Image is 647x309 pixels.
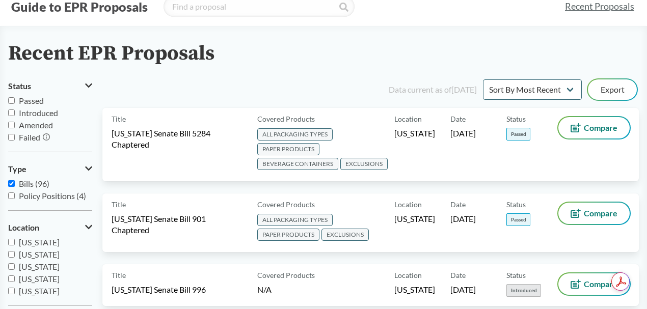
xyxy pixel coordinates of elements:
button: Type [8,160,92,178]
span: [US_STATE] Senate Bill 5284 Chaptered [112,128,245,150]
span: Covered Products [257,199,315,210]
span: Title [112,270,126,280]
input: Amended [8,122,15,128]
span: ALL PACKAGING TYPES [257,214,333,226]
input: [US_STATE] [8,275,15,282]
span: Compare [584,124,617,132]
span: Passed [506,213,530,226]
input: [US_STATE] [8,251,15,258]
span: Location [8,223,39,232]
span: Passed [19,96,44,105]
span: [DATE] [450,284,476,295]
span: [US_STATE] Senate Bill 996 [112,284,206,295]
button: Compare [558,117,630,138]
h2: Recent EPR Proposals [8,42,214,65]
span: Introduced [19,108,58,118]
button: Compare [558,203,630,224]
span: [US_STATE] [394,128,435,139]
span: Type [8,164,26,174]
input: Bills (96) [8,180,15,187]
span: Status [506,270,526,280]
button: Status [8,77,92,95]
span: Bills (96) [19,179,49,188]
span: EXCLUSIONS [321,229,369,241]
span: Date [450,270,466,280]
span: Date [450,114,466,124]
input: Policy Positions (4) [8,192,15,199]
span: Date [450,199,466,210]
div: Data current as of [DATE] [389,83,477,96]
span: Failed [19,132,40,142]
span: Status [8,81,31,91]
input: [US_STATE] [8,288,15,294]
button: Export [588,79,637,100]
input: Passed [8,97,15,104]
span: Location [394,114,422,124]
span: Covered Products [257,270,315,280]
span: Compare [584,280,617,288]
span: [DATE] [450,213,476,224]
button: Location [8,219,92,236]
span: Location [394,270,422,280]
span: Covered Products [257,114,315,124]
span: [US_STATE] [394,284,435,295]
span: EXCLUSIONS [340,158,388,170]
input: [US_STATE] [8,239,15,245]
span: ALL PACKAGING TYPES [257,128,333,141]
input: [US_STATE] [8,263,15,270]
span: Introduced [506,284,541,297]
span: PAPER PRODUCTS [257,229,319,241]
span: [US_STATE] Senate Bill 901 Chaptered [112,213,245,236]
span: [DATE] [450,128,476,139]
button: Compare [558,273,630,295]
span: [US_STATE] [19,262,60,271]
span: [US_STATE] [19,274,60,284]
span: Status [506,114,526,124]
span: Policy Positions (4) [19,191,86,201]
span: Title [112,199,126,210]
span: Location [394,199,422,210]
span: [US_STATE] [394,213,435,224]
span: [US_STATE] [19,286,60,296]
span: Amended [19,120,53,130]
span: Passed [506,128,530,141]
span: Status [506,199,526,210]
input: Failed [8,134,15,141]
span: [US_STATE] [19,237,60,247]
input: Introduced [8,109,15,116]
span: Compare [584,209,617,217]
span: PAPER PRODUCTS [257,143,319,155]
span: BEVERAGE CONTAINERS [257,158,338,170]
span: Title [112,114,126,124]
span: [US_STATE] [19,249,60,259]
span: N/A [257,285,272,294]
